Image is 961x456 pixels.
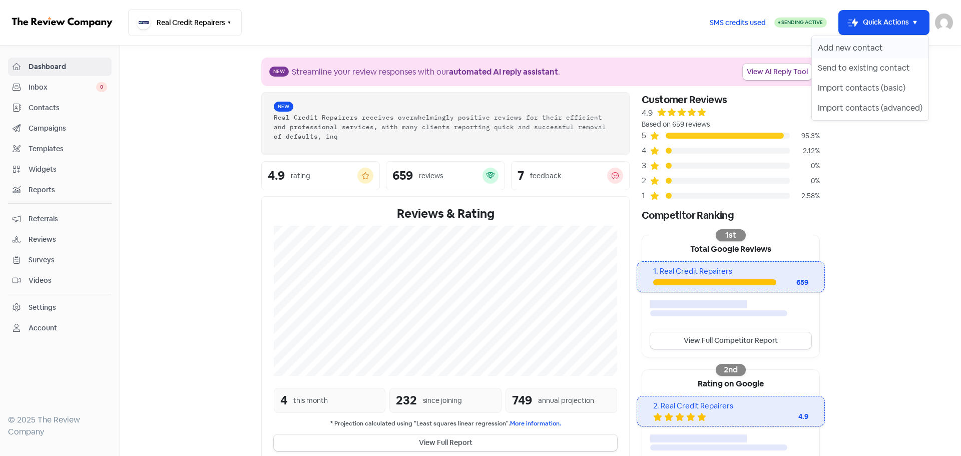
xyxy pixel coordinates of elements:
[774,17,827,29] a: Sending Active
[642,175,650,187] div: 2
[776,277,808,288] div: 659
[419,171,443,181] div: reviews
[530,171,561,181] div: feedback
[8,298,112,317] a: Settings
[29,255,107,265] span: Surveys
[768,411,808,422] div: 4.9
[790,131,820,141] div: 95.3%
[293,395,328,406] div: this month
[650,332,811,349] a: View Full Competitor Report
[812,78,928,98] button: Import contacts (basic)
[642,107,653,119] div: 4.9
[274,434,617,451] button: View Full Report
[29,302,56,313] div: Settings
[642,190,650,202] div: 1
[812,98,928,118] button: Import contacts (advanced)
[449,67,558,77] b: automated AI reply assistant
[8,251,112,269] a: Surveys
[8,181,112,199] a: Reports
[8,78,112,97] a: Inbox 0
[781,19,823,26] span: Sending Active
[392,170,413,182] div: 659
[29,323,57,333] div: Account
[274,113,617,141] div: Real Credit Repairers receives overwhelmingly positive reviews for their efficient and profession...
[29,82,96,93] span: Inbox
[128,9,242,36] button: Real Credit Repairers
[935,14,953,32] img: User
[29,234,107,245] span: Reviews
[292,66,560,78] div: Streamline your review responses with our .
[29,164,107,175] span: Widgets
[8,210,112,228] a: Referrals
[790,176,820,186] div: 0%
[8,99,112,117] a: Contacts
[8,414,112,438] div: © 2025 The Review Company
[642,92,820,107] div: Customer Reviews
[790,191,820,201] div: 2.58%
[8,58,112,76] a: Dashboard
[274,419,617,428] small: * Projection calculated using "Least squares linear regression".
[8,119,112,138] a: Campaigns
[96,82,107,92] span: 0
[790,146,820,156] div: 2.12%
[29,214,107,224] span: Referrals
[642,145,650,157] div: 4
[8,319,112,337] a: Account
[716,364,746,376] div: 2nd
[642,119,820,130] div: Based on 659 reviews
[280,391,287,409] div: 4
[812,38,928,58] button: Add new contact
[790,161,820,171] div: 0%
[538,395,594,406] div: annual projection
[29,185,107,195] span: Reports
[274,205,617,223] div: Reviews & Rating
[653,400,808,412] div: 2. Real Credit Repairers
[642,208,820,223] div: Competitor Ranking
[701,17,774,27] a: SMS credits used
[839,11,929,35] button: Quick Actions
[710,18,766,28] span: SMS credits used
[642,370,819,396] div: Rating on Google
[653,266,808,277] div: 1. Real Credit Repairers
[743,64,812,80] a: View AI Reply Tool
[261,161,380,190] a: 4.9rating
[8,140,112,158] a: Templates
[269,67,289,77] span: New
[511,161,630,190] a: 7feedback
[8,230,112,249] a: Reviews
[8,160,112,179] a: Widgets
[642,130,650,142] div: 5
[29,62,107,72] span: Dashboard
[642,235,819,261] div: Total Google Reviews
[396,391,417,409] div: 232
[423,395,462,406] div: since joining
[716,229,746,241] div: 1st
[29,123,107,134] span: Campaigns
[642,160,650,172] div: 3
[274,102,293,112] span: New
[8,271,112,290] a: Videos
[29,144,107,154] span: Templates
[29,103,107,113] span: Contacts
[512,391,532,409] div: 749
[291,171,310,181] div: rating
[812,58,928,78] button: Send to existing contact
[510,419,561,427] a: More information.
[518,170,524,182] div: 7
[29,275,107,286] span: Videos
[268,170,285,182] div: 4.9
[386,161,505,190] a: 659reviews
